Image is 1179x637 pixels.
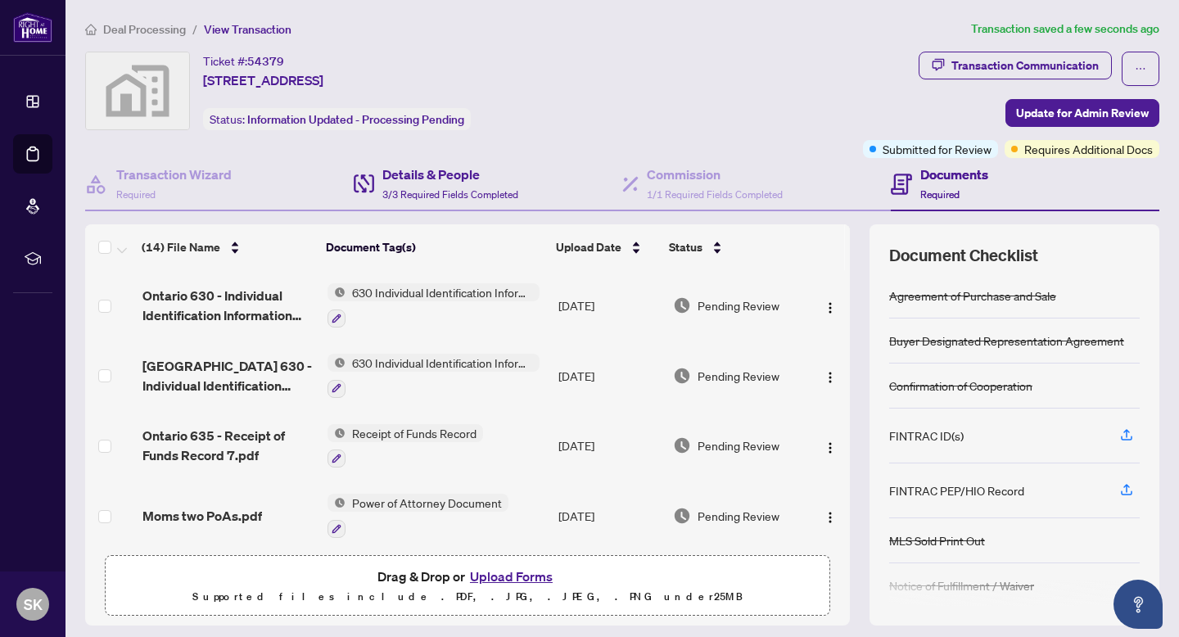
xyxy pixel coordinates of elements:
[662,224,805,270] th: Status
[951,52,1099,79] div: Transaction Communication
[552,270,666,341] td: [DATE]
[327,424,346,442] img: Status Icon
[817,503,843,529] button: Logo
[106,556,829,617] span: Drag & Drop orUpload FormsSupported files include .PDF, .JPG, .JPEG, .PNG under25MB
[103,22,186,37] span: Deal Processing
[247,54,284,69] span: 54379
[824,441,837,454] img: Logo
[116,165,232,184] h4: Transaction Wizard
[327,283,540,328] button: Status Icon630 Individual Identification Information Record
[698,296,779,314] span: Pending Review
[327,494,508,538] button: Status IconPower of Attorney Document
[817,363,843,389] button: Logo
[115,587,820,607] p: Supported files include .PDF, .JPG, .JPEG, .PNG under 25 MB
[824,511,837,524] img: Logo
[1005,99,1159,127] button: Update for Admin Review
[889,481,1024,499] div: FINTRAC PEP/HIO Record
[203,108,471,130] div: Status:
[552,481,666,551] td: [DATE]
[247,112,464,127] span: Information Updated - Processing Pending
[817,432,843,459] button: Logo
[889,531,985,549] div: MLS Sold Print Out
[382,165,518,184] h4: Details & People
[817,292,843,318] button: Logo
[552,341,666,411] td: [DATE]
[673,296,691,314] img: Document Status
[13,12,52,43] img: logo
[1016,100,1149,126] span: Update for Admin Review
[24,593,43,616] span: SK
[647,165,783,184] h4: Commission
[86,52,189,129] img: svg%3e
[346,283,540,301] span: 630 Individual Identification Information Record
[883,140,992,158] span: Submitted for Review
[346,354,540,372] span: 630 Individual Identification Information Record
[919,52,1112,79] button: Transaction Communication
[698,367,779,385] span: Pending Review
[203,70,323,90] span: [STREET_ADDRESS]
[192,20,197,38] li: /
[889,287,1056,305] div: Agreement of Purchase and Sale
[346,494,508,512] span: Power of Attorney Document
[920,188,960,201] span: Required
[889,244,1038,267] span: Document Checklist
[549,224,663,270] th: Upload Date
[824,301,837,314] img: Logo
[142,356,314,395] span: [GEOGRAPHIC_DATA] 630 - Individual Identification Information Record.pdf
[377,566,558,587] span: Drag & Drop or
[85,24,97,35] span: home
[1135,63,1146,75] span: ellipsis
[142,238,220,256] span: (14) File Name
[647,188,783,201] span: 1/1 Required Fields Completed
[971,20,1159,38] article: Transaction saved a few seconds ago
[327,283,346,301] img: Status Icon
[319,224,549,270] th: Document Tag(s)
[698,436,779,454] span: Pending Review
[142,286,314,325] span: Ontario 630 - Individual Identification Information Record 1.pdf
[1024,140,1153,158] span: Requires Additional Docs
[669,238,702,256] span: Status
[327,424,483,468] button: Status IconReceipt of Funds Record
[920,165,988,184] h4: Documents
[203,52,284,70] div: Ticket #:
[135,224,319,270] th: (14) File Name
[116,188,156,201] span: Required
[382,188,518,201] span: 3/3 Required Fields Completed
[824,371,837,384] img: Logo
[698,507,779,525] span: Pending Review
[889,377,1032,395] div: Confirmation of Cooperation
[556,238,621,256] span: Upload Date
[552,411,666,481] td: [DATE]
[673,367,691,385] img: Document Status
[889,427,964,445] div: FINTRAC ID(s)
[465,566,558,587] button: Upload Forms
[1113,580,1163,629] button: Open asap
[142,506,262,526] span: Moms two PoAs.pdf
[204,22,291,37] span: View Transaction
[889,576,1034,594] div: Notice of Fulfillment / Waiver
[889,332,1124,350] div: Buyer Designated Representation Agreement
[673,436,691,454] img: Document Status
[346,424,483,442] span: Receipt of Funds Record
[142,426,314,465] span: Ontario 635 - Receipt of Funds Record 7.pdf
[327,354,346,372] img: Status Icon
[673,507,691,525] img: Document Status
[327,494,346,512] img: Status Icon
[327,354,540,398] button: Status Icon630 Individual Identification Information Record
